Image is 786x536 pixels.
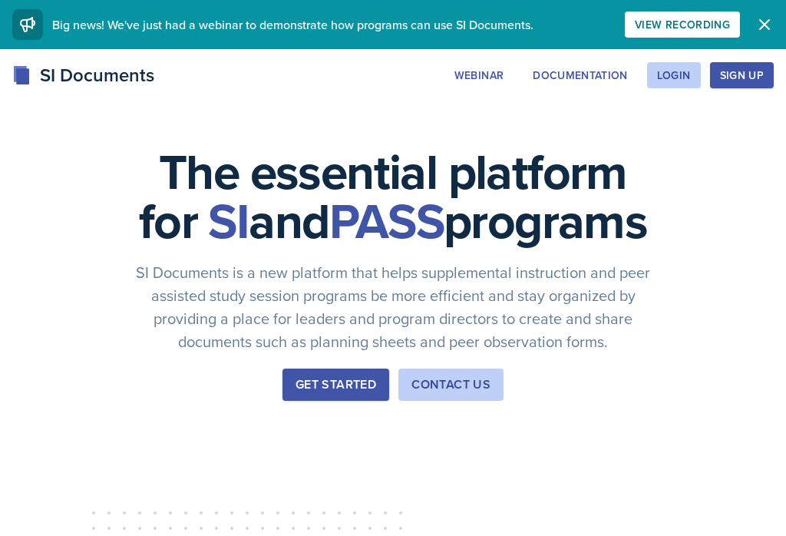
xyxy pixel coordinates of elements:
[657,69,691,81] div: Login
[625,12,740,38] button: View Recording
[523,62,638,88] button: Documentation
[720,69,764,81] div: Sign Up
[710,62,774,88] button: Sign Up
[52,16,533,33] span: Big news! We've just had a webinar to demonstrate how programs can use SI Documents.
[411,376,490,394] div: Contact Us
[444,62,514,88] button: Webinar
[282,369,389,401] button: Get Started
[454,69,504,81] div: Webinar
[398,369,504,401] button: Contact Us
[533,69,628,81] div: Documentation
[296,376,376,394] div: Get Started
[647,62,701,88] button: Login
[12,61,154,89] div: SI Documents
[635,18,730,31] div: View Recording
